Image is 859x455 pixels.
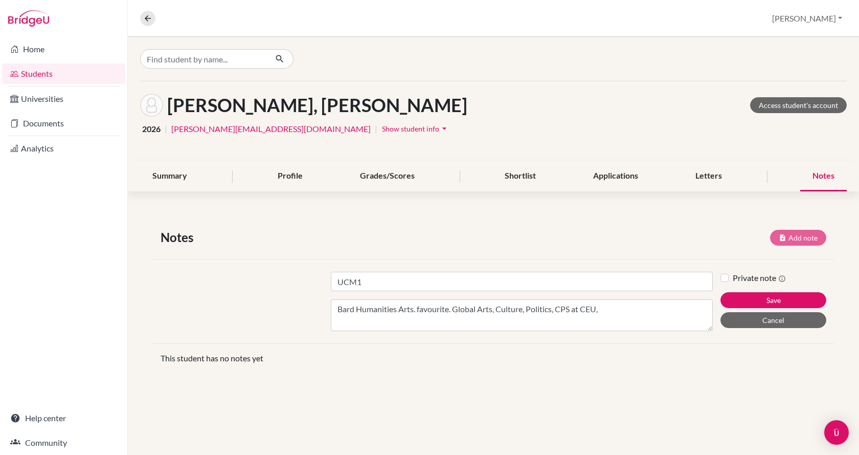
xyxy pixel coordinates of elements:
a: Documents [2,113,125,134]
div: Applications [581,161,650,191]
button: Add note [770,230,826,246]
span: Show student info [382,124,439,133]
a: Access student's account [750,97,847,113]
img: Hanna Marián's avatar [140,94,163,117]
i: arrow_drop_down [439,123,449,134]
div: This student has no notes yet [153,352,834,364]
button: Show student infoarrow_drop_down [381,121,450,137]
span: | [165,123,167,135]
label: Private note [733,272,786,284]
div: Shortlist [492,161,548,191]
div: Profile [265,161,315,191]
img: Bridge-U [8,10,49,27]
div: Grades/Scores [348,161,427,191]
div: Notes [800,161,847,191]
button: Save [720,292,826,308]
span: | [375,123,377,135]
span: 2026 [142,123,161,135]
a: Home [2,39,125,59]
a: Community [2,432,125,453]
h1: [PERSON_NAME], [PERSON_NAME] [167,94,467,116]
a: Universities [2,89,125,109]
div: Open Intercom Messenger [824,420,849,445]
input: Note title (required) [331,272,713,291]
input: Find student by name... [140,49,267,69]
span: Notes [161,228,197,247]
a: Analytics [2,138,125,159]
div: Letters [683,161,734,191]
button: Cancel [720,312,826,328]
div: Summary [140,161,199,191]
a: Help center [2,408,125,428]
a: [PERSON_NAME][EMAIL_ADDRESS][DOMAIN_NAME] [171,123,371,135]
button: [PERSON_NAME] [767,9,847,28]
a: Students [2,63,125,84]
